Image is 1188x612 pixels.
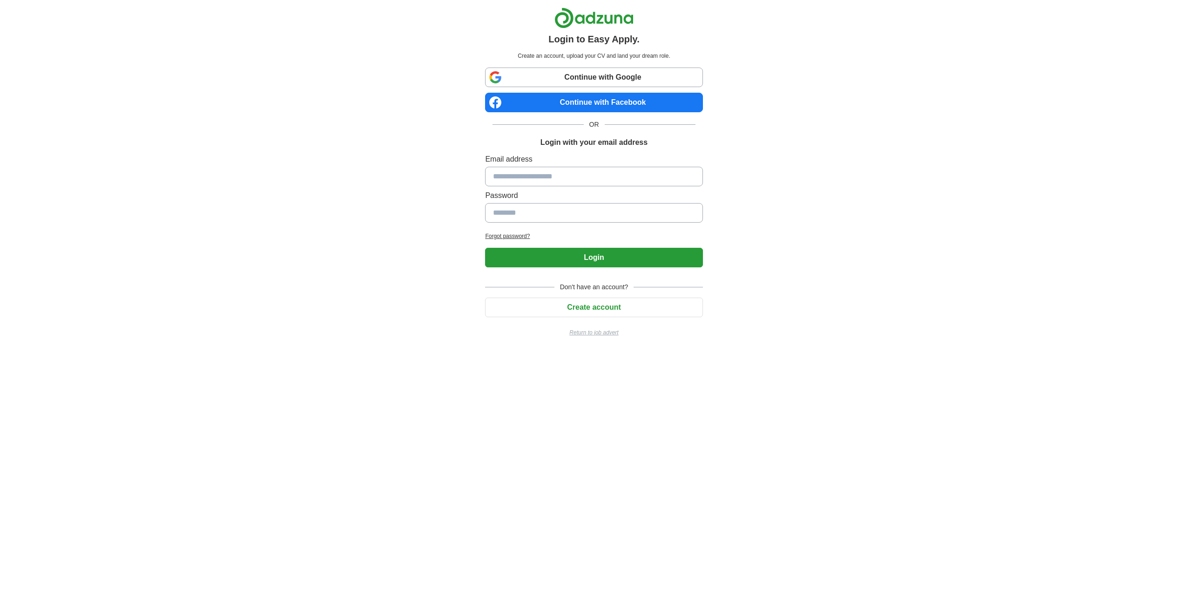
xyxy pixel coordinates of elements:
[554,282,634,292] span: Don't have an account?
[485,93,702,112] a: Continue with Facebook
[485,298,702,317] button: Create account
[485,232,702,240] a: Forgot password?
[487,52,701,60] p: Create an account, upload your CV and land your dream role.
[540,137,648,148] h1: Login with your email address
[485,154,702,165] label: Email address
[554,7,634,28] img: Adzuna logo
[485,328,702,337] a: Return to job advert
[485,303,702,311] a: Create account
[485,68,702,87] a: Continue with Google
[584,120,605,129] span: OR
[485,248,702,267] button: Login
[485,190,702,201] label: Password
[548,32,640,46] h1: Login to Easy Apply.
